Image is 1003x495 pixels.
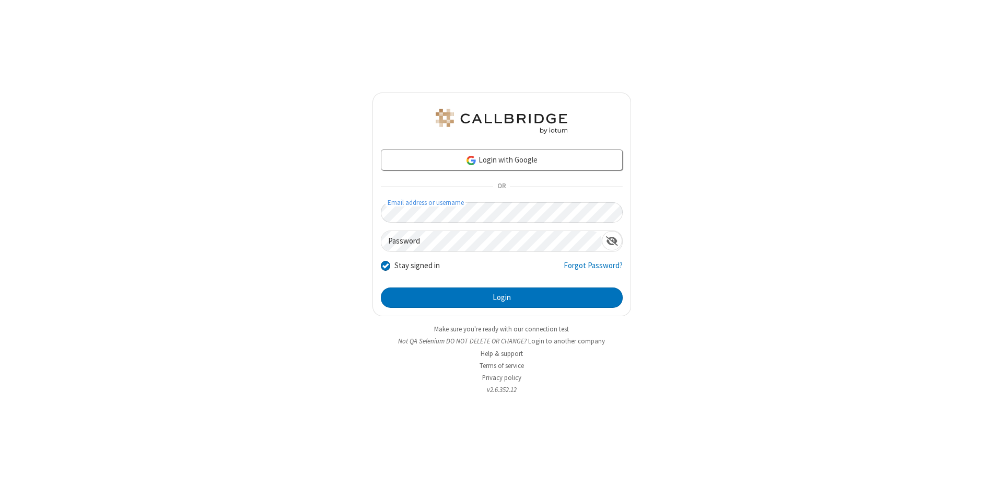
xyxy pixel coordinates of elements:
a: Terms of service [480,361,524,370]
a: Help & support [481,349,523,358]
label: Stay signed in [394,260,440,272]
input: Email address or username [381,202,623,223]
div: Show password [602,231,622,250]
input: Password [381,231,602,251]
a: Login with Google [381,149,623,170]
a: Privacy policy [482,373,521,382]
button: Login to another company [528,336,605,346]
iframe: Chat [977,468,995,488]
li: Not QA Selenium DO NOT DELETE OR CHANGE? [372,336,631,346]
img: QA Selenium DO NOT DELETE OR CHANGE [434,109,569,134]
a: Make sure you're ready with our connection test [434,325,569,333]
button: Login [381,287,623,308]
a: Forgot Password? [564,260,623,280]
img: google-icon.png [465,155,477,166]
li: v2.6.352.12 [372,385,631,395]
span: OR [493,179,510,194]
